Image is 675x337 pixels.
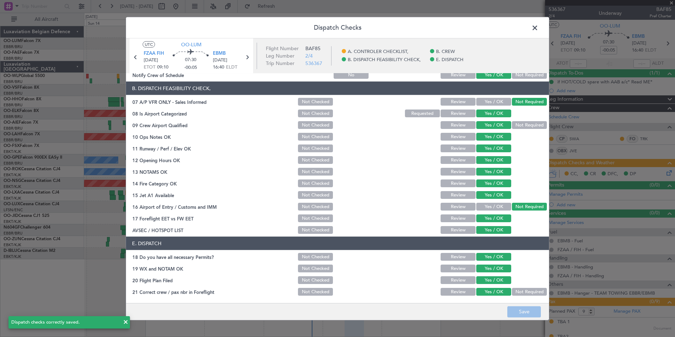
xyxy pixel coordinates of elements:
button: Not Required [512,121,547,129]
button: Not Required [512,288,547,296]
button: Not Required [512,98,547,106]
div: Dispatch checks correctly saved. [11,319,119,326]
button: Not Required [512,203,547,211]
header: Dispatch Checks [126,17,549,39]
button: Not Required [512,71,547,79]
